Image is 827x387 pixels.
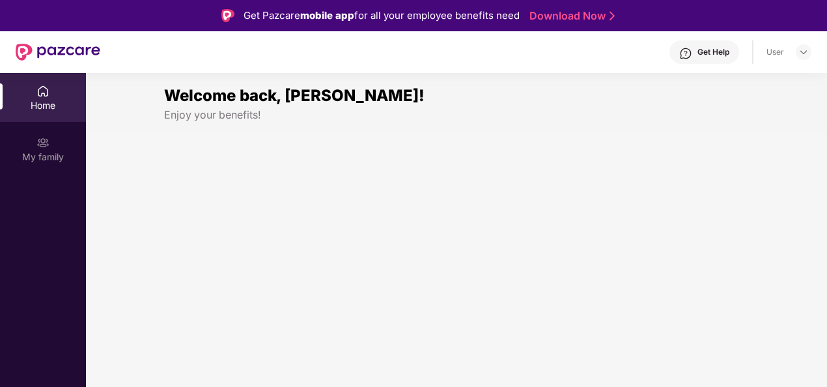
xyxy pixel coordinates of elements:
[36,85,49,98] img: svg+xml;base64,PHN2ZyBpZD0iSG9tZSIgeG1sbnM9Imh0dHA6Ly93d3cudzMub3JnLzIwMDAvc3ZnIiB3aWR0aD0iMjAiIG...
[164,108,749,122] div: Enjoy your benefits!
[610,9,615,23] img: Stroke
[679,47,692,60] img: svg+xml;base64,PHN2ZyBpZD0iSGVscC0zMngzMiIgeG1sbnM9Imh0dHA6Ly93d3cudzMub3JnLzIwMDAvc3ZnIiB3aWR0aD...
[766,47,784,57] div: User
[164,86,425,105] span: Welcome back, [PERSON_NAME]!
[36,136,49,149] img: svg+xml;base64,PHN2ZyB3aWR0aD0iMjAiIGhlaWdodD0iMjAiIHZpZXdCb3g9IjAgMCAyMCAyMCIgZmlsbD0ibm9uZSIgeG...
[529,9,611,23] a: Download Now
[244,8,520,23] div: Get Pazcare for all your employee benefits need
[697,47,729,57] div: Get Help
[16,44,100,61] img: New Pazcare Logo
[300,9,354,21] strong: mobile app
[798,47,809,57] img: svg+xml;base64,PHN2ZyBpZD0iRHJvcGRvd24tMzJ4MzIiIHhtbG5zPSJodHRwOi8vd3d3LnczLm9yZy8yMDAwL3N2ZyIgd2...
[221,9,234,22] img: Logo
